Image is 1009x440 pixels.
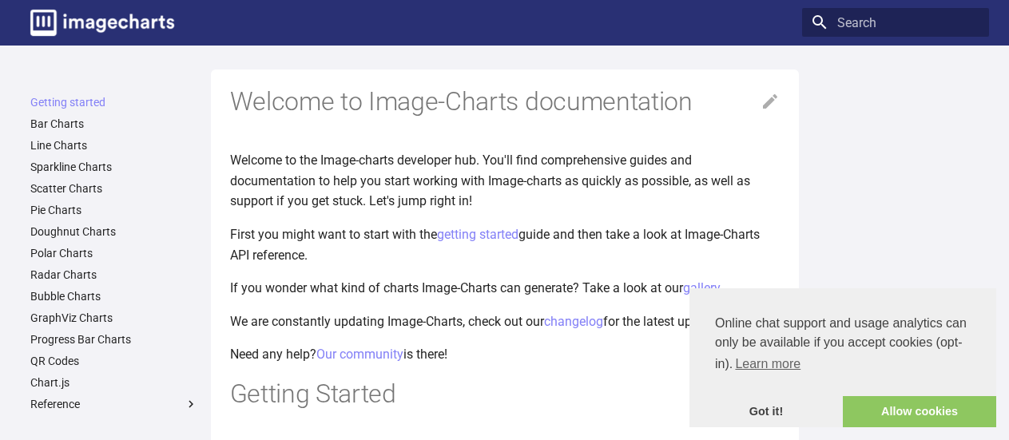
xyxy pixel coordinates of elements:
[30,311,198,325] a: GraphViz Charts
[689,288,996,427] div: cookieconsent
[30,181,198,196] a: Scatter Charts
[30,10,174,36] img: logo
[544,314,603,329] a: changelog
[30,203,198,217] a: Pie Charts
[715,314,971,376] span: Online chat support and usage analytics can only be available if you accept cookies (opt-in).
[230,378,780,411] h1: Getting Started
[30,354,198,368] a: QR Codes
[316,347,403,362] a: Our community
[689,396,843,428] a: dismiss cookie message
[230,150,780,212] p: Welcome to the Image-charts developer hub. You'll find comprehensive guides and documentation to ...
[30,138,198,153] a: Line Charts
[843,396,996,428] a: allow cookies
[30,117,198,131] a: Bar Charts
[30,224,198,239] a: Doughnut Charts
[30,332,198,347] a: Progress Bar Charts
[30,397,198,411] label: Reference
[230,85,780,119] h1: Welcome to Image-Charts documentation
[230,278,780,299] p: If you wonder what kind of charts Image-Charts can generate? Take a look at our .
[30,418,198,433] label: Guides
[733,352,803,376] a: learn more about cookies
[30,246,198,260] a: Polar Charts
[24,3,181,42] a: Image-Charts documentation
[802,8,989,37] input: Search
[30,160,198,174] a: Sparkline Charts
[30,289,198,303] a: Bubble Charts
[230,344,780,365] p: Need any help? is there!
[30,268,198,282] a: Radar Charts
[437,227,518,242] a: getting started
[30,375,198,390] a: Chart.js
[230,311,780,332] p: We are constantly updating Image-Charts, check out our for the latest updates.
[230,224,780,265] p: First you might want to start with the guide and then take a look at Image-Charts API reference.
[30,95,198,109] a: Getting started
[683,280,720,295] a: gallery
